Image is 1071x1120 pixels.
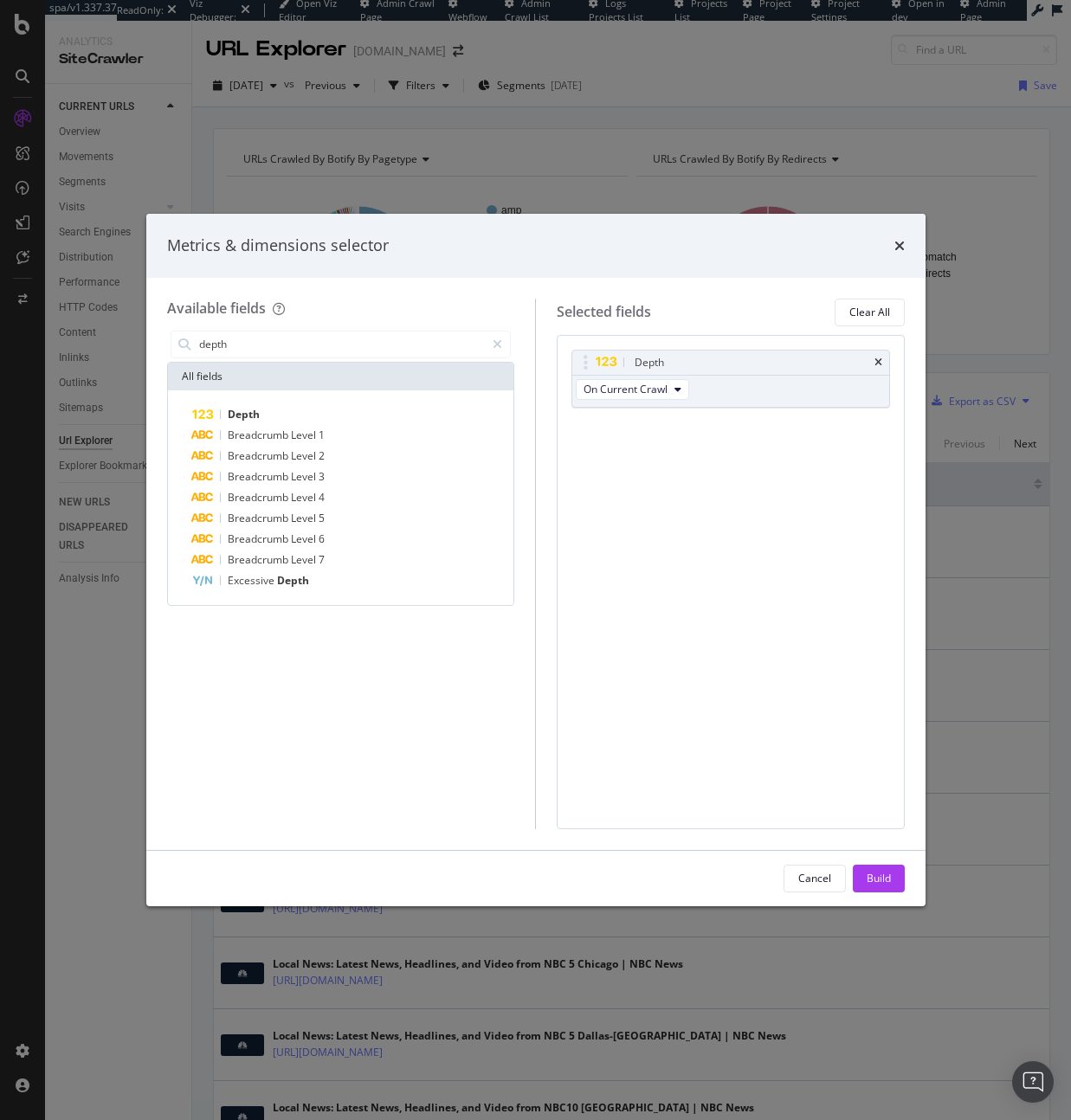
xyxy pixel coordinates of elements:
[557,302,651,322] div: Selected fields
[571,350,890,408] div: DepthtimesOn Current Crawl
[228,573,277,588] span: Excessive
[319,531,325,546] span: 6
[277,573,309,588] span: Depth
[867,871,891,885] div: Build
[319,469,325,484] span: 3
[146,214,926,906] div: modal
[228,469,291,484] span: Breadcrumb
[228,531,291,546] span: Breadcrumb
[167,235,389,257] div: Metrics & dimensions selector
[784,865,846,892] button: Cancel
[853,865,905,892] button: Build
[291,469,319,484] span: Level
[291,490,319,505] span: Level
[228,552,291,567] span: Breadcrumb
[167,299,266,318] div: Available fields
[291,552,319,567] span: Level
[228,428,291,442] span: Breadcrumb
[835,299,905,326] button: Clear All
[319,552,325,567] span: 7
[291,448,319,463] span: Level
[228,407,260,422] span: Depth
[319,511,325,525] span: 5
[874,357,882,368] div: times
[576,379,689,400] button: On Current Crawl
[1012,1061,1054,1103] div: Open Intercom Messenger
[635,354,664,371] div: Depth
[291,428,319,442] span: Level
[894,235,905,257] div: times
[849,305,890,319] div: Clear All
[291,531,319,546] span: Level
[798,871,831,885] div: Cancel
[319,490,325,505] span: 4
[291,511,319,525] span: Level
[584,382,668,396] span: On Current Crawl
[228,511,291,525] span: Breadcrumb
[228,448,291,463] span: Breadcrumb
[228,490,291,505] span: Breadcrumb
[197,331,486,357] input: Search by field name
[168,363,514,390] div: All fields
[319,428,325,442] span: 1
[319,448,325,463] span: 2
